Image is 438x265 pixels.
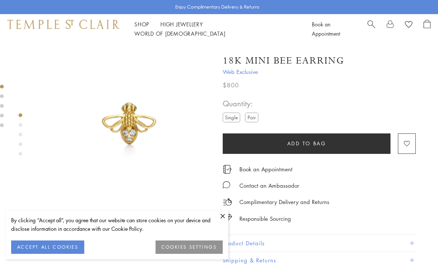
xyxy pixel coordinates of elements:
[223,235,416,252] button: Product Details
[367,20,375,38] a: Search
[7,20,120,29] img: Temple St. Clair
[11,216,223,233] div: By clicking “Accept all”, you agree that our website can store cookies on your device and disclos...
[312,20,340,37] a: Book an Appointment
[223,67,416,77] span: Web Exclusive
[11,240,84,254] button: ACCEPT ALL COOKIES
[239,181,299,190] div: Contact an Ambassador
[239,214,291,223] div: Responsible Sourcing
[19,112,22,162] div: Product gallery navigation
[424,20,431,38] a: Open Shopping Bag
[160,20,203,28] a: High JewelleryHigh Jewellery
[223,97,261,110] span: Quantity:
[223,133,390,154] button: Add to bag
[223,181,230,188] img: MessageIcon-01_2.svg
[134,20,295,38] nav: Main navigation
[287,139,326,148] span: Add to bag
[48,44,212,207] img: E18101-MINIBEE
[223,113,240,122] label: Single
[223,197,232,207] img: icon_delivery.svg
[239,197,329,207] p: Complimentary Delivery and Returns
[223,54,344,67] h1: 18K Mini Bee Earring
[401,230,431,258] iframe: Gorgias live chat messenger
[134,20,149,28] a: ShopShop
[245,113,258,122] label: Pair
[134,30,225,37] a: World of [DEMOGRAPHIC_DATA]World of [DEMOGRAPHIC_DATA]
[239,165,292,173] a: Book an Appointment
[175,3,259,11] p: Enjoy Complimentary Delivery & Returns
[156,240,223,254] button: COOKIES SETTINGS
[405,20,412,31] a: View Wishlist
[223,165,232,174] img: icon_appointment.svg
[223,80,239,90] span: $800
